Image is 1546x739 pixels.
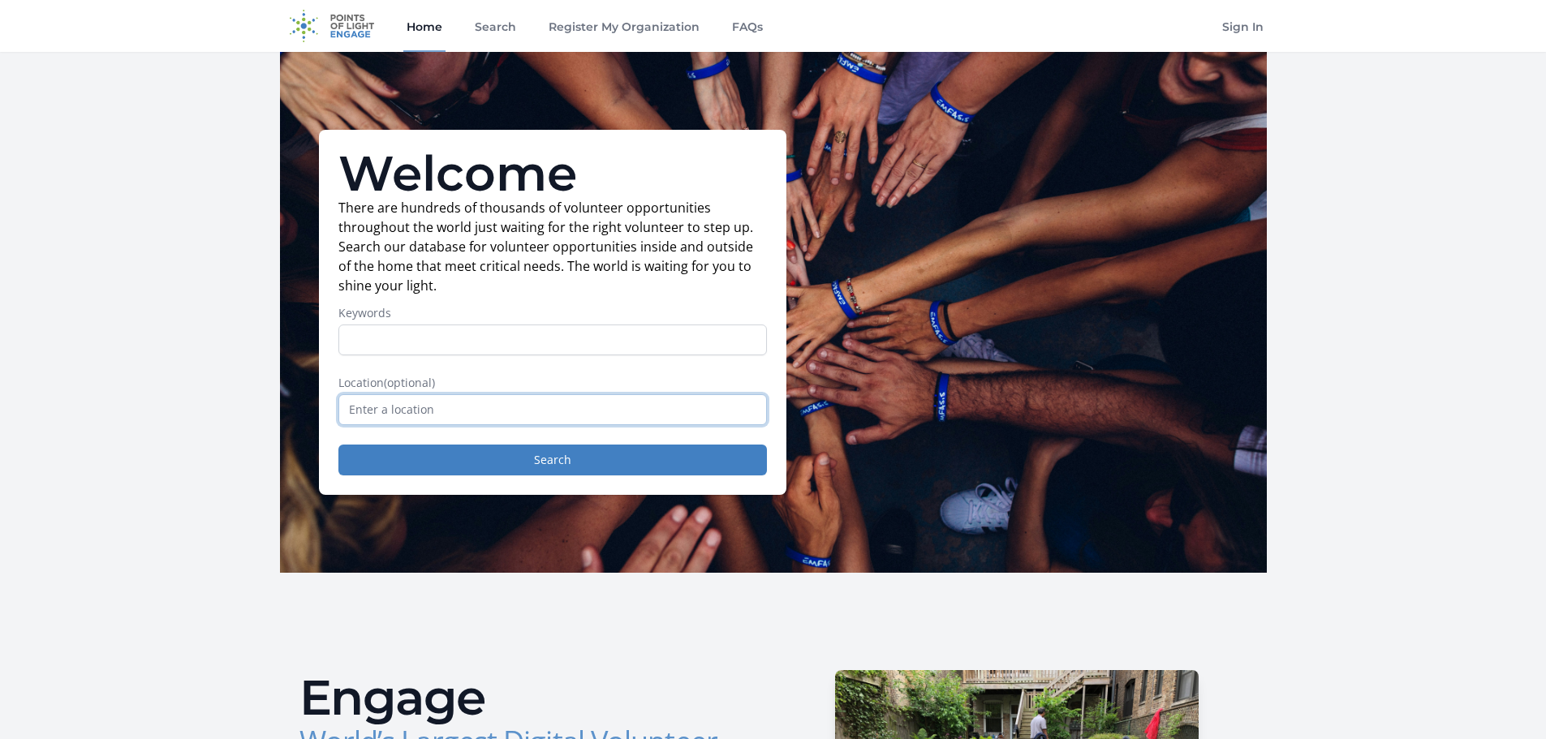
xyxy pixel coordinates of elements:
span: (optional) [384,375,435,390]
h2: Engage [299,673,760,722]
label: Keywords [338,305,767,321]
input: Enter a location [338,394,767,425]
p: There are hundreds of thousands of volunteer opportunities throughout the world just waiting for ... [338,198,767,295]
label: Location [338,375,767,391]
button: Search [338,445,767,475]
h1: Welcome [338,149,767,198]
